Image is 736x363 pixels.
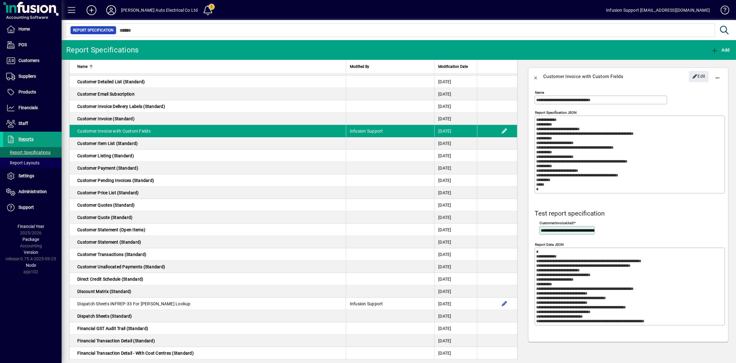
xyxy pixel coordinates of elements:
[77,190,139,195] span: Customer Price List (Standard)
[18,74,36,79] span: Suppliers
[434,162,477,174] td: [DATE]
[77,178,154,183] span: Customer Pending Invoices (Standard)
[18,27,30,31] span: Home
[434,285,477,298] td: [DATE]
[716,1,728,21] a: Knowledge Base
[82,5,101,16] button: Add
[535,210,725,217] h4: Test report specification
[535,90,544,95] mat-label: Name
[18,58,39,63] span: Customers
[6,150,51,155] span: Report Specifications
[499,299,509,309] button: Edit
[24,250,38,255] span: Version
[3,184,62,200] a: Administration
[434,174,477,187] td: [DATE]
[434,310,477,322] td: [DATE]
[77,215,132,220] span: Customer Quote (Standard)
[3,37,62,53] a: POS
[434,347,477,359] td: [DATE]
[77,203,135,208] span: Customer Quotes (Standard)
[438,63,473,70] div: Modification Date
[606,5,710,15] div: Infusion Support [EMAIL_ADDRESS][DOMAIN_NAME]
[66,45,139,55] div: Report Specifications
[77,153,134,158] span: Customer Listing (Standard)
[77,240,141,245] span: Customer Statement (Standard)
[77,326,148,331] span: Financial GST Audit Trail (Standard)
[434,125,477,137] td: [DATE]
[434,322,477,335] td: [DATE]
[434,113,477,125] td: [DATE]
[77,351,194,356] span: Financial Transaction Detail - With Cost Centres (Standard)
[438,63,468,70] span: Modification Date
[434,137,477,150] td: [DATE]
[543,72,623,81] div: Customer Invoice with Custom Fields
[77,129,151,134] span: Customer Invoice with Custom Fields
[3,22,62,37] a: Home
[711,47,730,52] span: Add
[18,89,36,94] span: Products
[18,189,47,194] span: Administration
[434,261,477,273] td: [DATE]
[77,301,191,306] span: Dispatch Sheets INFREP-33 For [PERSON_NAME] Lookup
[18,105,38,110] span: Financials
[77,141,138,146] span: Customer Item List (Standard)
[3,69,62,84] a: Suppliers
[535,242,564,247] mat-label: Report Data JSON
[77,63,342,70] div: Name
[77,116,135,121] span: Customer Invoice (Standard)
[3,200,62,215] a: Support
[77,63,87,70] span: Name
[710,44,731,56] button: Add
[3,116,62,131] a: Staff
[18,173,34,178] span: Settings
[350,301,383,306] span: Infusion Support
[3,147,62,158] a: Report Specifications
[350,63,369,70] span: Modified By
[77,227,145,232] span: Customer Statement (Open Items)
[77,92,135,97] span: Customer Email Subscription
[77,289,131,294] span: Discount Matrix (Standard)
[77,104,165,109] span: Customer Invoice Delivery Labels (Standard)
[3,85,62,100] a: Products
[689,71,709,82] button: Edit
[434,298,477,310] td: [DATE]
[18,42,27,47] span: POS
[434,100,477,113] td: [DATE]
[3,168,62,184] a: Settings
[18,224,44,229] span: Financial Year
[77,277,143,282] span: Direct Credit Schedule (Standard)
[434,76,477,88] td: [DATE]
[77,314,132,319] span: Dispatch Sheets (Standard)
[434,199,477,211] td: [DATE]
[26,263,36,268] span: Node
[434,150,477,162] td: [DATE]
[18,137,34,142] span: Reports
[540,221,574,225] mat-label: customerInvoiceUuid
[18,205,34,210] span: Support
[77,264,165,269] span: Customer Unallocated Payments (Standard)
[77,252,146,257] span: Customer Transactions (Standard)
[692,71,706,81] span: Edit
[6,160,39,165] span: Report Layouts
[434,248,477,261] td: [DATE]
[535,110,576,115] mat-label: Report Specification JSON
[434,335,477,347] td: [DATE]
[18,121,28,126] span: Staff
[77,338,155,343] span: Financial Transaction Detail (Standard)
[710,69,725,84] button: More options
[499,126,509,136] button: Edit
[101,5,121,16] button: Profile
[350,129,383,134] span: Infusion Support
[434,273,477,285] td: [DATE]
[121,5,198,15] div: [PERSON_NAME] Auto Electrical Co Ltd
[434,211,477,224] td: [DATE]
[434,187,477,199] td: [DATE]
[434,236,477,248] td: [DATE]
[528,69,543,84] button: Back
[3,53,62,68] a: Customers
[77,79,145,84] span: Customer Detailed List (Standard)
[22,237,39,242] span: Package
[3,100,62,116] a: Financials
[434,224,477,236] td: [DATE]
